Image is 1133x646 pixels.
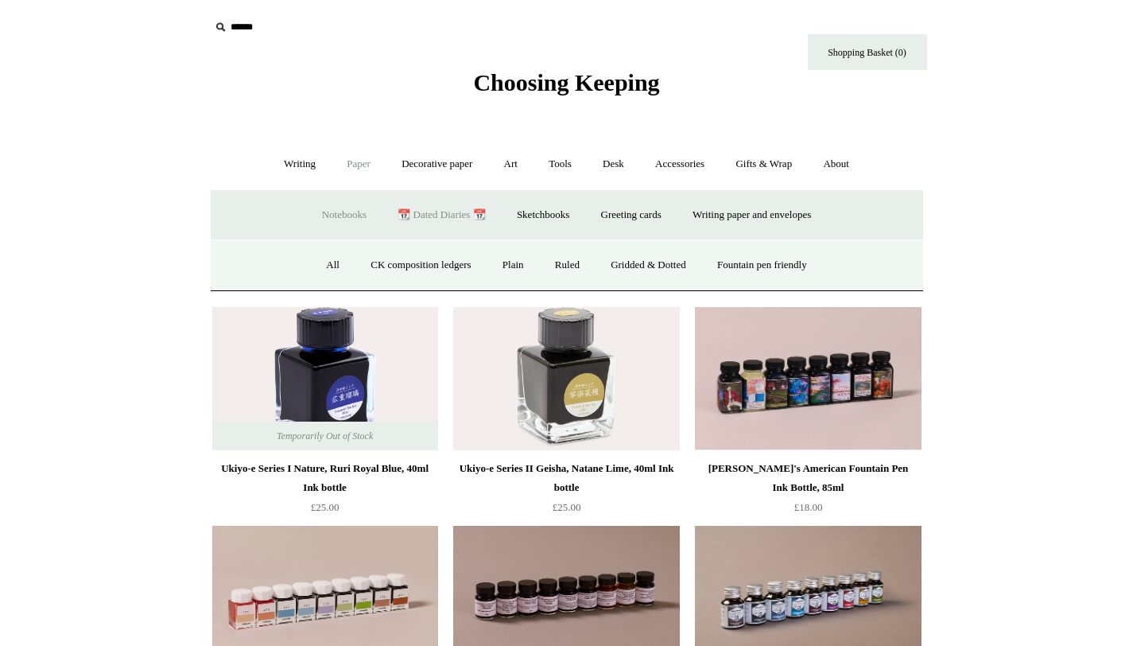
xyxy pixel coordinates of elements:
[808,34,927,70] a: Shopping Basket (0)
[794,501,823,513] span: £18.00
[534,143,586,185] a: Tools
[308,194,381,236] a: Notebooks
[212,307,438,450] a: Ukiyo-e Series I Nature, Ruri Royal Blue, 40ml Ink bottle Ukiyo-e Series I Nature, Ruri Royal Blu...
[332,143,385,185] a: Paper
[457,459,675,497] div: Ukiyo-e Series II Geisha, Natane Lime, 40ml Ink bottle
[356,244,485,286] a: CK composition ledgers
[383,194,499,236] a: 📆 Dated Diaries 📆
[695,307,921,450] img: Noodler's American Fountain Pen Ink Bottle, 85ml
[216,459,434,497] div: Ukiyo-e Series I Nature, Ruri Royal Blue, 40ml Ink bottle
[596,244,700,286] a: Gridded & Dotted
[809,143,863,185] a: About
[312,244,354,286] a: All
[678,194,825,236] a: Writing paper and envelopes
[502,194,584,236] a: Sketchbooks
[212,307,438,450] img: Ukiyo-e Series I Nature, Ruri Royal Blue, 40ml Ink bottle
[541,244,594,286] a: Ruled
[699,459,917,497] div: [PERSON_NAME]'s American Fountain Pen Ink Bottle, 85ml
[695,459,921,524] a: [PERSON_NAME]'s American Fountain Pen Ink Bottle, 85ml £18.00
[387,143,487,185] a: Decorative paper
[695,307,921,450] a: Noodler's American Fountain Pen Ink Bottle, 85ml Noodler's American Fountain Pen Ink Bottle, 85ml
[703,244,821,286] a: Fountain pen friendly
[490,143,532,185] a: Art
[588,143,638,185] a: Desk
[453,307,679,450] a: Ukiyo-e Series II Geisha, Natane Lime, 40ml Ink bottle Ukiyo-e Series II Geisha, Natane Lime, 40m...
[261,422,389,450] span: Temporarily Out of Stock
[721,143,806,185] a: Gifts & Wrap
[641,143,719,185] a: Accessories
[453,459,679,524] a: Ukiyo-e Series II Geisha, Natane Lime, 40ml Ink bottle £25.00
[311,501,340,513] span: £25.00
[553,501,581,513] span: £25.00
[587,194,676,236] a: Greeting cards
[488,244,538,286] a: Plain
[212,459,438,524] a: Ukiyo-e Series I Nature, Ruri Royal Blue, 40ml Ink bottle £25.00
[473,69,659,95] span: Choosing Keeping
[270,143,330,185] a: Writing
[453,307,679,450] img: Ukiyo-e Series II Geisha, Natane Lime, 40ml Ink bottle
[473,82,659,93] a: Choosing Keeping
